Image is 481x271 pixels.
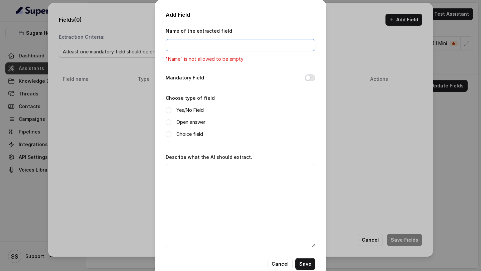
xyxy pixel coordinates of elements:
label: Choose type of field [166,95,215,101]
label: Choice field [176,130,203,138]
label: Yes/No Field [176,106,204,114]
label: Open answer [176,118,205,126]
button: Cancel [268,258,293,270]
button: Save [295,258,315,270]
p: "Name" is not allowed to be empty [166,55,315,63]
label: Describe what the AI should extract. [166,154,252,160]
h2: Add Field [166,11,315,19]
label: Mandatory Field [166,74,204,82]
label: Name of the extracted field [166,28,232,34]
